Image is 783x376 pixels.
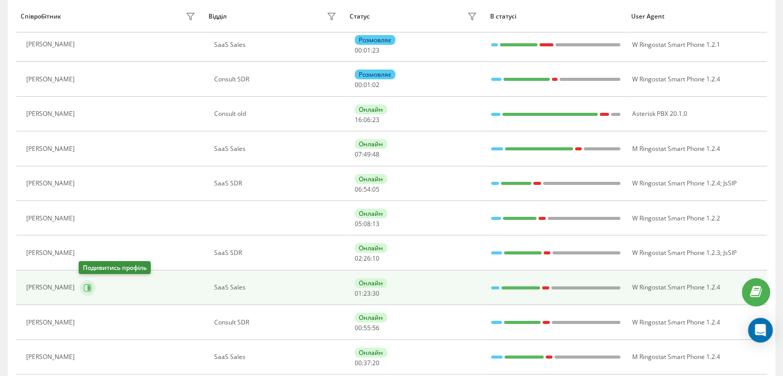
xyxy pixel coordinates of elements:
div: [PERSON_NAME] [26,76,77,83]
div: Open Intercom Messenger [748,318,773,343]
span: W Ringostat Smart Phone 1.2.1 [632,40,720,49]
div: Співробітник [21,13,61,20]
span: 20 [372,358,379,367]
span: 00 [355,80,362,89]
span: 16 [355,115,362,124]
div: Онлайн [355,174,387,184]
div: Онлайн [355,139,387,149]
div: Подивитись профіль [79,261,151,274]
span: M Ringostat Smart Phone 1.2.4 [632,144,720,153]
div: SaaS Sales [214,41,339,48]
span: 06 [363,115,371,124]
span: 05 [355,219,362,228]
span: 55 [363,323,371,332]
span: 00 [355,323,362,332]
span: JsSIP [723,248,736,257]
div: : : [355,81,379,89]
span: 07 [355,150,362,159]
div: [PERSON_NAME] [26,110,77,117]
span: 00 [355,358,362,367]
div: SaaS SDR [214,249,339,257]
span: Asterisk PBX 20.1.0 [632,109,687,118]
div: Consult SDR [214,319,339,326]
div: SaaS Sales [214,284,339,291]
div: : : [355,47,379,54]
span: 02 [355,254,362,263]
span: W Ringostat Smart Phone 1.2.4 [632,75,720,83]
span: 01 [363,80,371,89]
div: : : [355,151,379,158]
div: Статус [350,13,370,20]
span: 23 [372,46,379,55]
div: Онлайн [355,313,387,322]
div: В статусі [490,13,621,20]
span: 23 [372,115,379,124]
div: Відділ [208,13,227,20]
span: 37 [363,358,371,367]
div: Онлайн [355,348,387,357]
span: 00 [355,46,362,55]
div: Онлайн [355,243,387,253]
span: W Ringostat Smart Phone 1.2.3 [632,248,720,257]
span: 08 [363,219,371,228]
div: SaaS Sales [214,353,339,361]
div: Онлайн [355,278,387,288]
div: [PERSON_NAME] [26,145,77,152]
div: [PERSON_NAME] [26,319,77,326]
span: 01 [363,46,371,55]
div: : : [355,360,379,367]
span: 48 [372,150,379,159]
div: : : [355,255,379,262]
div: User Agent [631,13,762,20]
div: [PERSON_NAME] [26,353,77,361]
span: 01 [355,289,362,298]
span: 54 [363,185,371,194]
span: 06 [355,185,362,194]
span: 26 [363,254,371,263]
div: : : [355,290,379,297]
div: [PERSON_NAME] [26,249,77,257]
div: [PERSON_NAME] [26,180,77,187]
div: Онлайн [355,209,387,218]
span: 13 [372,219,379,228]
span: W Ringostat Smart Phone 1.2.4 [632,179,720,187]
div: : : [355,324,379,332]
span: JsSIP [723,179,736,187]
span: 56 [372,323,379,332]
span: W Ringostat Smart Phone 1.2.4 [632,318,720,327]
div: Розмовляє [355,35,395,45]
div: Розмовляє [355,70,395,79]
div: SaaS SDR [214,180,339,187]
span: 30 [372,289,379,298]
div: : : [355,220,379,228]
div: SaaS Sales [214,145,339,152]
span: 05 [372,185,379,194]
span: 10 [372,254,379,263]
div: [PERSON_NAME] [26,284,77,291]
div: [PERSON_NAME] [26,41,77,48]
div: Consult SDR [214,76,339,83]
div: : : [355,116,379,124]
div: Consult old [214,110,339,117]
div: [PERSON_NAME] [26,215,77,222]
div: : : [355,186,379,193]
span: M Ringostat Smart Phone 1.2.4 [632,352,720,361]
span: 02 [372,80,379,89]
span: W Ringostat Smart Phone 1.2.2 [632,214,720,223]
span: 49 [363,150,371,159]
div: Онлайн [355,105,387,114]
span: 23 [363,289,371,298]
span: W Ringostat Smart Phone 1.2.4 [632,283,720,292]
